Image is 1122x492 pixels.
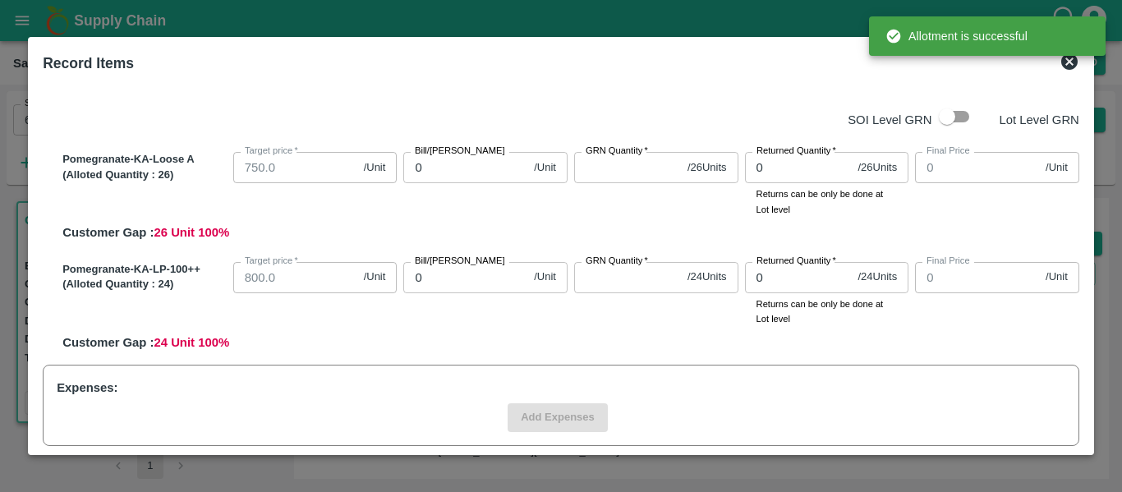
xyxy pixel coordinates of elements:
b: Record Items [43,55,134,71]
input: Final Price [915,262,1039,293]
p: (Alloted Quantity : 24 ) [62,277,227,292]
span: Customer Gap : [62,336,154,349]
label: GRN Quantity [586,255,648,268]
label: Bill/[PERSON_NAME] [415,255,505,268]
label: Bill/[PERSON_NAME] [415,145,505,158]
p: Returns can be only be done at Lot level [756,186,898,217]
p: Lot Level GRN [999,111,1078,129]
div: Allotment is successful [885,21,1028,51]
span: /Unit [364,269,386,285]
label: GRN Quantity [586,145,648,158]
span: /Unit [534,269,556,285]
label: Final Price [927,145,970,158]
p: Pomegranate-KA-Loose A [62,152,227,168]
input: 0 [745,262,852,293]
span: Customer Gap : [62,226,154,239]
input: 0 [745,152,852,183]
label: Target price [245,145,298,158]
p: SOI Level GRN [848,111,931,129]
span: Expenses: [57,381,117,394]
span: 26 Unit 100 % [154,226,230,239]
span: /Unit [1046,269,1068,285]
label: Target price [245,255,298,268]
span: / 26 Units [858,160,897,176]
span: /Unit [1046,160,1068,176]
span: / 26 Units [687,160,727,176]
p: Returns can be only be done at Lot level [756,297,898,327]
label: Returned Quantity [756,145,836,158]
label: Returned Quantity [756,255,836,268]
label: Final Price [927,255,970,268]
span: /Unit [534,160,556,176]
input: 0.0 [233,262,357,293]
span: /Unit [364,160,386,176]
p: (Alloted Quantity : 26 ) [62,168,227,183]
span: 24 Unit 100 % [154,336,230,349]
input: 0.0 [233,152,357,183]
span: / 24 Units [687,269,727,285]
span: / 24 Units [858,269,897,285]
input: Final Price [915,152,1039,183]
p: Pomegranate-KA-LP-100++ [62,262,227,278]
